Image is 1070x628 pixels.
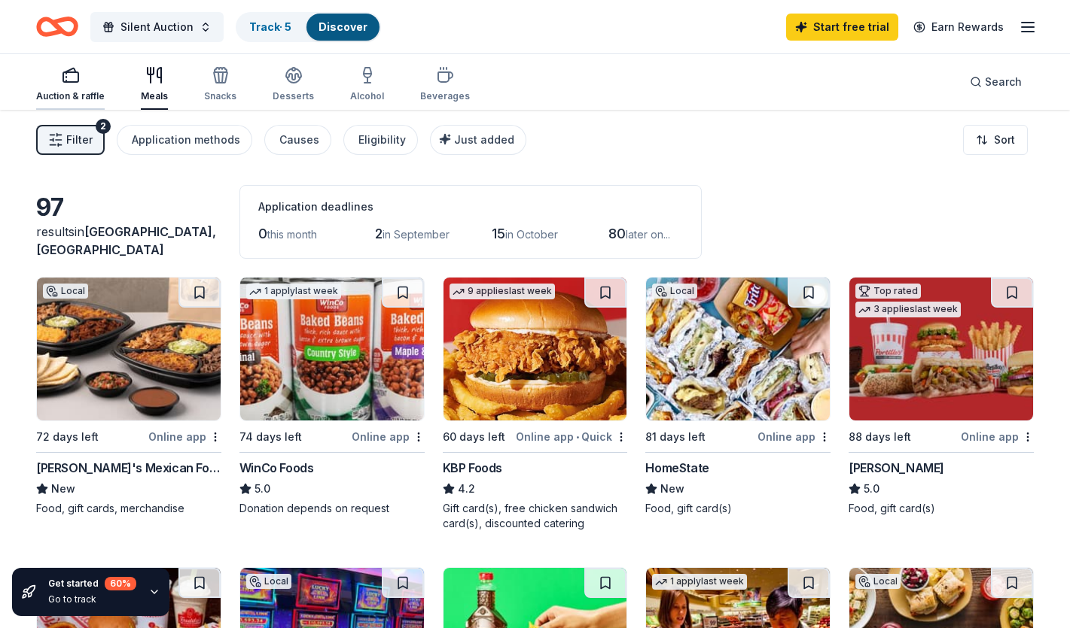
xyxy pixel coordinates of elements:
[646,278,830,420] img: Image for HomeState
[994,131,1015,149] span: Sort
[51,480,75,498] span: New
[258,198,683,216] div: Application deadlines
[505,228,558,241] span: in October
[148,427,221,446] div: Online app
[985,73,1022,91] span: Search
[855,574,901,589] div: Local
[43,284,88,299] div: Local
[652,574,747,590] div: 1 apply last week
[855,284,921,299] div: Top rated
[96,119,111,134] div: 2
[375,226,383,241] span: 2
[36,501,221,516] div: Food, gift cards, merchandise
[48,593,136,605] div: Go to track
[443,428,505,446] div: 60 days left
[350,60,384,110] button: Alcohol
[66,131,93,149] span: Filter
[36,60,105,110] button: Auction & raffle
[258,226,267,241] span: 0
[904,14,1013,41] a: Earn Rewards
[236,12,381,42] button: Track· 5Discover
[239,501,425,516] div: Donation depends on request
[645,501,831,516] div: Food, gift card(s)
[90,12,224,42] button: Silent Auction
[849,501,1034,516] div: Food, gift card(s)
[420,90,470,102] div: Beverages
[105,577,136,590] div: 60 %
[36,224,216,257] span: [GEOGRAPHIC_DATA], [GEOGRAPHIC_DATA]
[117,125,252,155] button: Application methods
[645,428,706,446] div: 81 days left
[319,20,367,33] a: Discover
[383,228,450,241] span: in September
[626,228,670,241] span: later on...
[492,226,505,241] span: 15
[358,131,406,149] div: Eligibility
[273,90,314,102] div: Desserts
[36,90,105,102] div: Auction & raffle
[249,20,291,33] a: Track· 5
[645,277,831,516] a: Image for HomeStateLocal81 days leftOnline appHomeStateNewFood, gift card(s)
[864,480,879,498] span: 5.0
[963,125,1028,155] button: Sort
[36,125,105,155] button: Filter2
[36,223,221,259] div: results
[36,9,78,44] a: Home
[239,277,425,516] a: Image for WinCo Foods1 applylast week74 days leftOnline appWinCo Foods5.0Donation depends on request
[608,226,626,241] span: 80
[420,60,470,110] button: Beverages
[132,131,240,149] div: Application methods
[37,278,221,420] img: Image for Lolita's Mexican Food
[958,67,1034,97] button: Search
[36,193,221,223] div: 97
[343,125,418,155] button: Eligibility
[246,574,291,589] div: Local
[849,459,944,477] div: [PERSON_NAME]
[430,125,526,155] button: Just added
[352,427,425,446] div: Online app
[645,459,709,477] div: HomeState
[279,131,319,149] div: Causes
[350,90,384,102] div: Alcohol
[516,427,627,446] div: Online app Quick
[246,284,341,299] div: 1 apply last week
[36,428,99,446] div: 72 days left
[141,90,168,102] div: Meals
[443,459,502,477] div: KBP Foods
[660,480,684,498] span: New
[458,480,475,498] span: 4.2
[36,224,216,257] span: in
[204,90,236,102] div: Snacks
[141,60,168,110] button: Meals
[239,428,302,446] div: 74 days left
[273,60,314,110] button: Desserts
[849,278,1033,420] img: Image for Portillo's
[443,501,628,531] div: Gift card(s), free chicken sandwich card(s), discounted catering
[444,278,627,420] img: Image for KBP Foods
[120,18,194,36] span: Silent Auction
[240,278,424,420] img: Image for WinCo Foods
[239,459,314,477] div: WinCo Foods
[849,277,1034,516] a: Image for Portillo'sTop rated3 applieslast week88 days leftOnline app[PERSON_NAME]5.0Food, gift c...
[652,284,697,299] div: Local
[267,228,317,241] span: this month
[758,427,831,446] div: Online app
[961,427,1034,446] div: Online app
[36,459,221,477] div: [PERSON_NAME]'s Mexican Food
[454,133,514,146] span: Just added
[255,480,270,498] span: 5.0
[786,14,898,41] a: Start free trial
[264,125,331,155] button: Causes
[450,284,555,299] div: 9 applies last week
[48,577,136,590] div: Get started
[855,302,961,317] div: 3 applies last week
[576,431,579,443] span: •
[443,277,628,531] a: Image for KBP Foods9 applieslast week60 days leftOnline app•QuickKBP Foods4.2Gift card(s), free c...
[849,428,911,446] div: 88 days left
[36,277,221,516] a: Image for Lolita's Mexican FoodLocal72 days leftOnline app[PERSON_NAME]'s Mexican FoodNewFood, gi...
[204,60,236,110] button: Snacks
